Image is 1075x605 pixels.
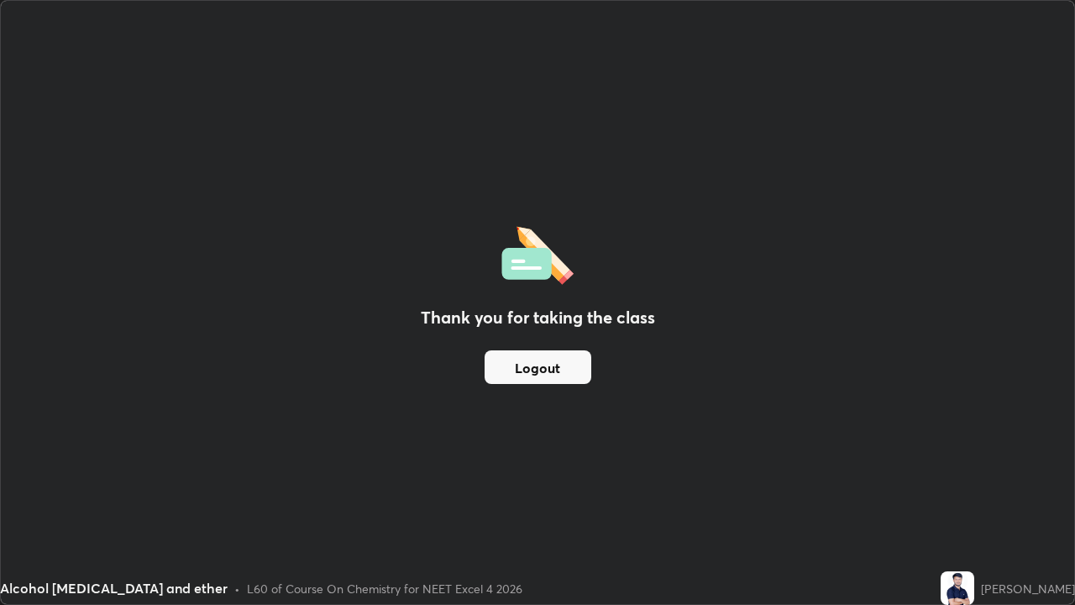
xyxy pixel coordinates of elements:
h2: Thank you for taking the class [421,305,655,330]
img: b6b514b303f74ddc825c6b0aeaa9deff.jpg [941,571,974,605]
div: [PERSON_NAME] [981,580,1075,597]
div: • [234,580,240,597]
button: Logout [485,350,591,384]
div: L60 of Course On Chemistry for NEET Excel 4 2026 [247,580,522,597]
img: offlineFeedback.1438e8b3.svg [501,221,574,285]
